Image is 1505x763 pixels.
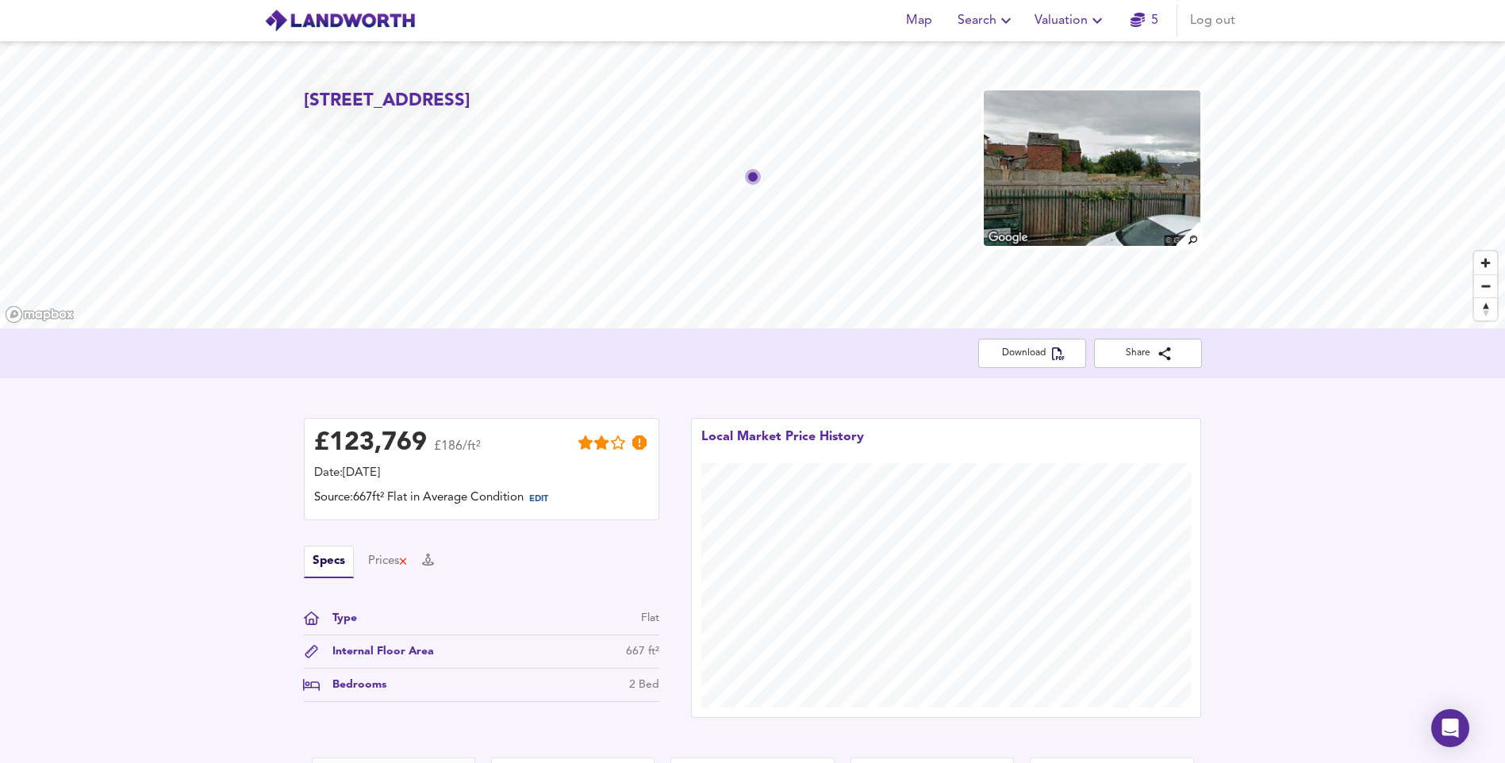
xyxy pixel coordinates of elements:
[951,5,1022,36] button: Search
[368,553,409,570] button: Prices
[894,5,945,36] button: Map
[978,339,1086,368] button: Download
[900,10,939,32] span: Map
[629,677,659,693] div: 2 Bed
[314,489,649,510] div: Source: 667ft² Flat in Average Condition
[314,465,649,482] div: Date: [DATE]
[1431,709,1469,747] div: Open Intercom Messenger
[1119,5,1170,36] button: 5
[320,610,357,627] div: Type
[641,610,659,627] div: Flat
[264,9,416,33] img: logo
[1028,5,1113,36] button: Valuation
[958,10,1015,32] span: Search
[434,440,481,463] span: £186/ft²
[626,643,659,660] div: 667 ft²
[1094,339,1202,368] button: Share
[1174,220,1202,248] img: search
[1474,251,1497,274] button: Zoom in
[320,643,434,660] div: Internal Floor Area
[304,89,470,113] h2: [STREET_ADDRESS]
[1474,274,1497,297] button: Zoom out
[1131,10,1158,32] a: 5
[304,546,354,578] button: Specs
[1035,10,1107,32] span: Valuation
[982,89,1201,247] img: property
[1184,5,1242,36] button: Log out
[5,305,75,324] a: Mapbox homepage
[991,345,1073,362] span: Download
[1190,10,1235,32] span: Log out
[529,495,548,504] span: EDIT
[320,677,386,693] div: Bedrooms
[1474,297,1497,320] button: Reset bearing to north
[314,431,427,455] div: £ 123,769
[1107,345,1189,362] span: Share
[701,428,864,463] div: Local Market Price History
